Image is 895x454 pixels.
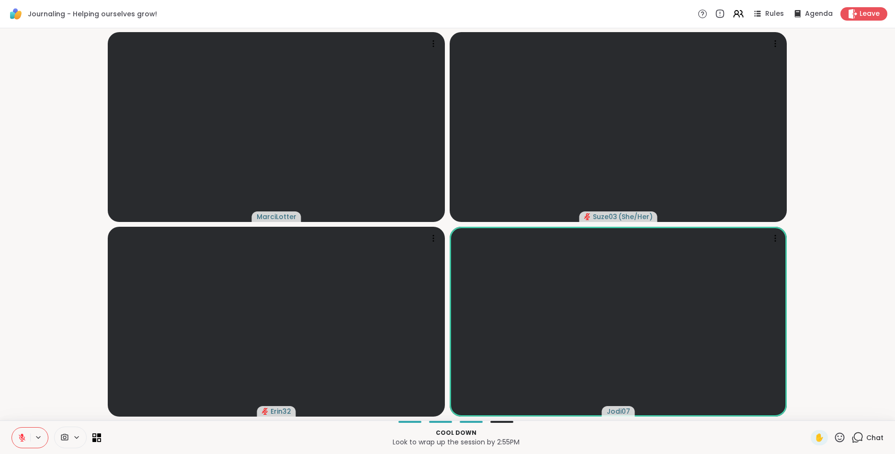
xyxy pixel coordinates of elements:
span: ✋ [815,432,824,443]
span: Rules [765,9,784,19]
span: Erin32 [271,407,291,416]
span: audio-muted [584,213,591,220]
span: Agenda [805,9,833,19]
span: Journaling - Helping ourselves grow! [28,9,157,19]
span: Chat [866,433,884,442]
span: ( She/Her ) [618,212,653,221]
p: Look to wrap up the session by 2:55PM [107,437,805,447]
span: audio-muted [262,408,269,415]
span: Leave [860,9,880,19]
img: ShareWell Logomark [8,6,24,22]
span: MarciLotter [257,212,296,221]
span: Jodi07 [607,407,630,416]
p: Cool down [107,429,805,437]
span: Suze03 [593,212,617,221]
